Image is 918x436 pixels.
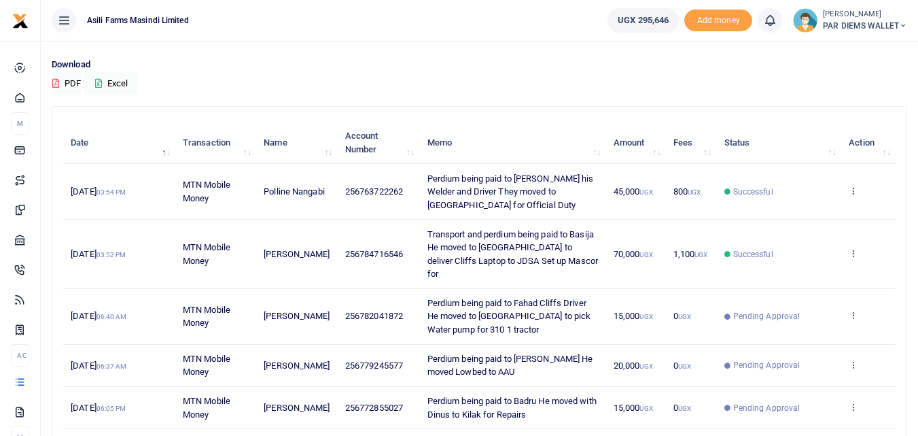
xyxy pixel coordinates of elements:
small: UGX [678,363,691,370]
span: Perdium being paid to Badru He moved with Dinus to Kilak for Repairs [427,396,597,420]
span: 0 [673,311,691,321]
a: profile-user [PERSON_NAME] PAR DIEMS WALLET [793,8,907,33]
button: PDF [52,72,82,95]
span: [DATE] [71,249,126,259]
span: 800 [673,186,701,197]
span: 0 [673,403,691,413]
th: Transaction: activate to sort column ascending [175,122,256,164]
small: 06:05 PM [96,405,126,412]
span: MTN Mobile Money [183,242,230,266]
span: [PERSON_NAME] [264,360,330,371]
span: [DATE] [71,360,126,371]
a: logo-small logo-large logo-large [12,15,29,25]
span: Perdium being paid to [PERSON_NAME] He moved Lowbed to AAU [427,354,593,378]
small: UGX [639,405,652,412]
img: logo-small [12,13,29,29]
small: 03:52 PM [96,251,126,258]
img: profile-user [793,8,817,33]
small: UGX [694,251,707,258]
span: 20,000 [614,360,653,371]
span: PAR DIEMS WALLET [823,20,907,32]
span: 256784716546 [345,249,403,259]
small: UGX [678,405,691,412]
small: UGX [688,188,701,196]
th: Account Number: activate to sort column ascending [338,122,420,164]
th: Action: activate to sort column ascending [841,122,896,164]
li: M [11,112,29,135]
span: Perdium being paid to Fahad Cliffs Driver He moved to [GEOGRAPHIC_DATA] to pick Water pump for 31... [427,298,591,335]
th: Status: activate to sort column ascending [716,122,841,164]
span: 256782041872 [345,311,403,321]
small: UGX [639,188,652,196]
span: 256763722262 [345,186,403,197]
li: Toup your wallet [684,10,752,32]
small: UGX [678,313,691,320]
span: [DATE] [71,403,126,413]
small: UGX [639,251,652,258]
span: Transport and perdium being paid to Basija He moved to [GEOGRAPHIC_DATA] to deliver Cliffs Laptop... [427,229,598,280]
span: Perdium being paid to [PERSON_NAME] his Welder and Driver They moved to [GEOGRAPHIC_DATA] for Off... [427,173,594,210]
span: MTN Mobile Money [183,354,230,378]
small: 06:37 AM [96,363,127,370]
span: MTN Mobile Money [183,396,230,420]
span: 70,000 [614,249,653,259]
span: [DATE] [71,186,126,197]
span: Polline Nangabi [264,186,325,197]
span: 15,000 [614,311,653,321]
span: [PERSON_NAME] [264,403,330,413]
span: [DATE] [71,311,126,321]
button: Excel [84,72,139,95]
th: Date: activate to sort column descending [63,122,175,164]
small: 03:54 PM [96,188,126,196]
th: Memo: activate to sort column ascending [419,122,605,164]
span: Pending Approval [733,359,800,371]
small: UGX [639,313,652,320]
small: UGX [639,363,652,370]
span: Pending Approval [733,310,800,322]
p: Download [52,58,907,72]
li: Ac [11,344,29,367]
span: Pending Approval [733,402,800,414]
span: Asili Farms Masindi Limited [82,14,194,27]
span: Successful [733,248,773,261]
th: Name: activate to sort column ascending [256,122,338,164]
small: 06:40 AM [96,313,127,320]
span: 1,100 [673,249,708,259]
th: Fees: activate to sort column ascending [666,122,717,164]
span: MTN Mobile Money [183,180,230,203]
span: MTN Mobile Money [183,305,230,329]
small: [PERSON_NAME] [823,9,907,20]
span: 256772855027 [345,403,403,413]
span: [PERSON_NAME] [264,311,330,321]
span: 45,000 [614,186,653,197]
span: Successful [733,186,773,198]
span: Add money [684,10,752,32]
span: 15,000 [614,403,653,413]
a: Add money [684,14,752,24]
span: UGX 295,646 [618,14,669,27]
li: Wallet ballance [602,8,684,33]
span: [PERSON_NAME] [264,249,330,259]
a: UGX 295,646 [607,8,679,33]
th: Amount: activate to sort column ascending [606,122,666,164]
span: 256779245577 [345,360,403,371]
span: 0 [673,360,691,371]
